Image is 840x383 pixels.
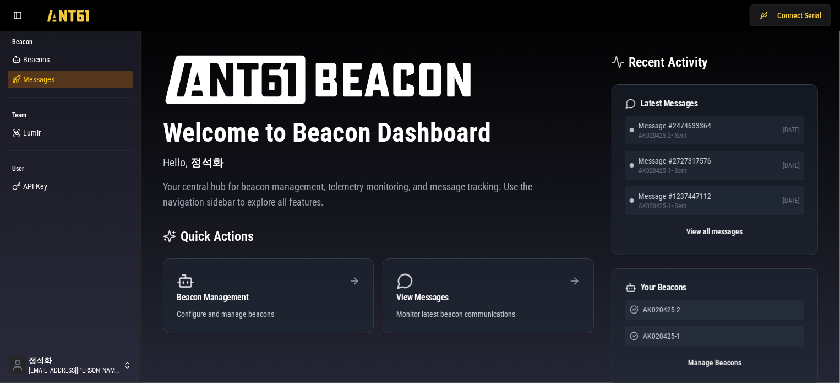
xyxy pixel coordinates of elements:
h1: Welcome to Beacon Dashboard [163,120,594,146]
span: AK020425-1 • Sent [639,202,711,211]
span: [EMAIL_ADDRESS][PERSON_NAME][DOMAIN_NAME] [29,366,121,375]
span: [DATE] [783,196,800,205]
a: Beacons [8,51,133,68]
a: Messages [8,71,133,88]
span: AK020425-2 • Sent [639,131,711,140]
div: Monitor latest beacon communications [396,309,580,320]
div: User [8,160,133,177]
span: Message # 2474633364 [639,120,711,131]
h2: Recent Activity [629,53,708,71]
button: View all messages [625,222,804,241]
button: Connect Serial [750,4,831,26]
span: [DATE] [783,126,800,134]
a: API Key [8,177,133,195]
span: [DATE] [783,161,800,170]
span: Message # 1237447112 [639,191,711,202]
div: Beacon [8,33,133,51]
div: Team [8,106,133,124]
div: Configure and manage beacons [177,309,360,320]
span: Lumir [23,127,41,138]
div: Latest Messages [625,98,804,109]
span: API Key [23,181,47,192]
div: View Messages [396,293,580,302]
button: Manage Beacons [625,353,804,373]
span: Message # 2727317576 [639,155,711,166]
span: 정석화 [29,356,121,366]
span: AK020425-2 [643,304,680,315]
div: Beacon Management [177,293,360,302]
div: Your Beacons [625,282,804,293]
span: Beacons [23,54,50,65]
span: AK020425-1 [643,331,680,342]
span: Messages [23,74,54,85]
p: Your central hub for beacon management, telemetry monitoring, and message tracking. Use the navig... [163,179,533,210]
span: AK020425-1 • Sent [639,166,711,175]
button: 정석화[EMAIL_ADDRESS][PERSON_NAME][DOMAIN_NAME] [4,352,136,379]
h2: Quick Actions [181,228,254,245]
a: Lumir [8,124,133,142]
p: Hello, [163,155,594,170]
img: ANT61 logo [163,53,473,106]
span: 정석화 [190,156,223,169]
